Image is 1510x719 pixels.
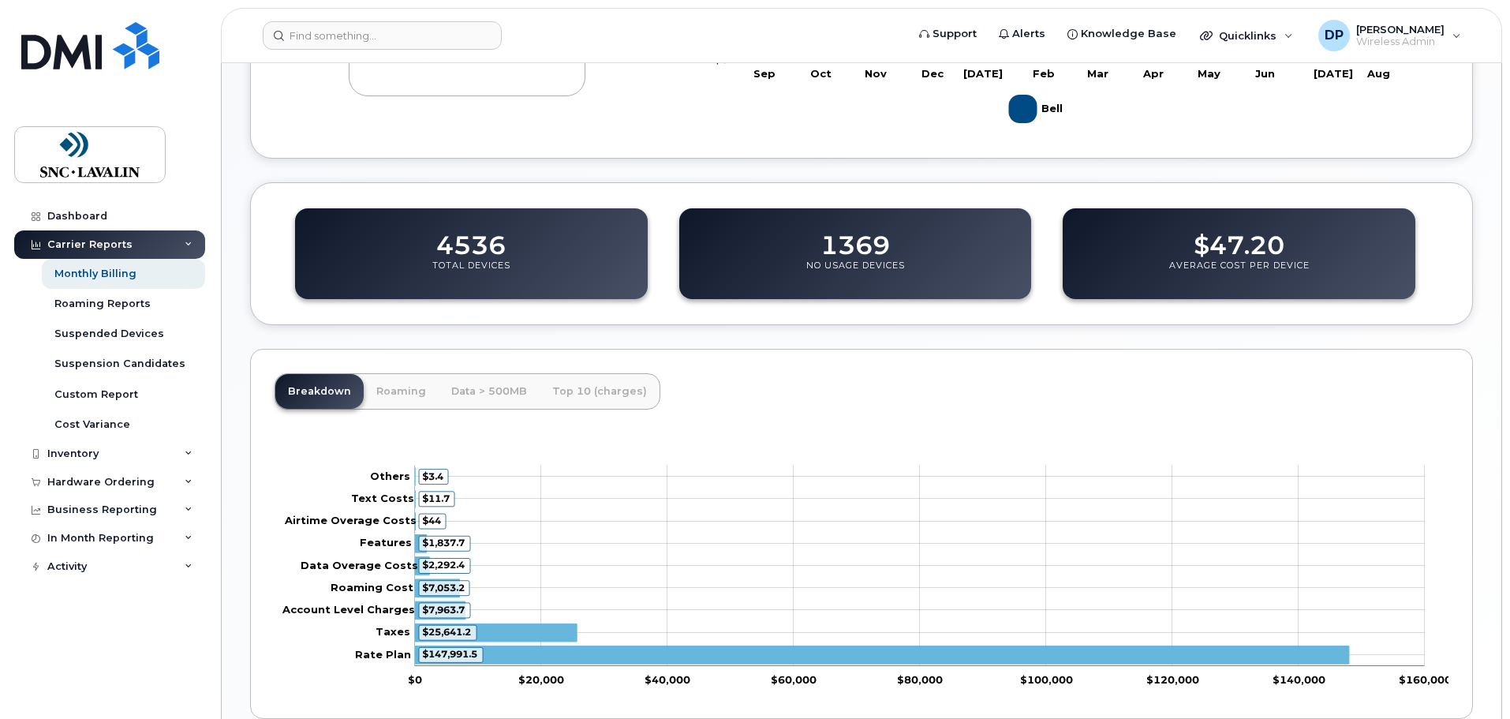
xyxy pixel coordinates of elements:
tspan: Oct [810,66,832,79]
tspan: Sep [753,66,776,79]
tspan: $100,000 [1020,672,1073,685]
tspan: $25,641.2 [422,626,471,638]
tspan: $7,053.2 [422,581,465,593]
a: Breakdown [275,374,364,409]
tspan: Jun [1255,66,1275,79]
tspan: $44 [422,515,441,526]
tspan: Feb [1033,66,1055,79]
tspan: $40,000 [645,672,690,685]
dd: 4536 [436,215,506,260]
tspan: $0 [408,672,422,685]
span: DP [1325,26,1344,45]
tspan: $11.7 [422,492,450,504]
tspan: Features [360,536,412,549]
tspan: $120,000 [1146,672,1199,685]
tspan: Nov [865,66,887,79]
tspan: $147,991.5 [422,648,477,660]
p: Total Devices [432,260,510,288]
a: Alerts [988,18,1056,50]
input: Find something... [263,21,502,50]
span: Quicklinks [1219,29,1276,42]
tspan: Mar [1087,66,1108,79]
tspan: [DATE] [1314,66,1353,79]
tspan: Dec [921,66,944,79]
tspan: Airtime Overage Costs [284,514,417,526]
tspan: $160,000 [1399,672,1452,685]
span: Alerts [1012,26,1045,42]
span: [PERSON_NAME] [1356,23,1445,36]
tspan: Text Costs [351,492,414,504]
div: Quicklinks [1189,20,1304,51]
tspan: [DATE] [963,66,1003,79]
tspan: Aug [1366,66,1390,79]
tspan: Data Overage Costs [301,558,418,571]
dd: 1369 [820,215,890,260]
dd: $47.20 [1194,215,1284,260]
tspan: $1,837.7 [422,537,465,549]
a: Support [908,18,988,50]
p: No Usage Devices [806,260,905,288]
a: Roaming [364,374,439,409]
p: Average Cost Per Device [1169,260,1310,288]
tspan: Taxes [376,625,410,638]
tspan: $0 [714,52,728,65]
g: Series [415,467,1349,663]
tspan: May [1198,66,1220,79]
g: Chart [282,465,1452,685]
tspan: $7,963.7 [422,603,465,615]
tspan: $80,000 [897,672,943,685]
span: Knowledge Base [1081,26,1176,42]
a: Data > 500MB [439,374,540,409]
tspan: $3.4 [422,470,443,481]
g: Bell [1009,88,1067,129]
tspan: $2,292.4 [422,559,465,571]
tspan: $140,000 [1273,672,1325,685]
g: Legend [1009,88,1067,129]
div: Dominick Piche [1307,20,1472,51]
tspan: Account Level Charges [282,603,415,616]
a: Top 10 (charges) [540,374,660,409]
tspan: Rate Plan [355,647,411,660]
p: Roaming Charges [362,51,572,79]
tspan: Others [370,469,410,481]
span: Support [933,26,977,42]
span: Wireless Admin [1356,36,1445,48]
tspan: $20,000 [518,672,564,685]
a: Knowledge Base [1056,18,1187,50]
tspan: $60,000 [771,672,817,685]
tspan: Apr [1142,66,1164,79]
tspan: Roaming Cost [331,580,413,593]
